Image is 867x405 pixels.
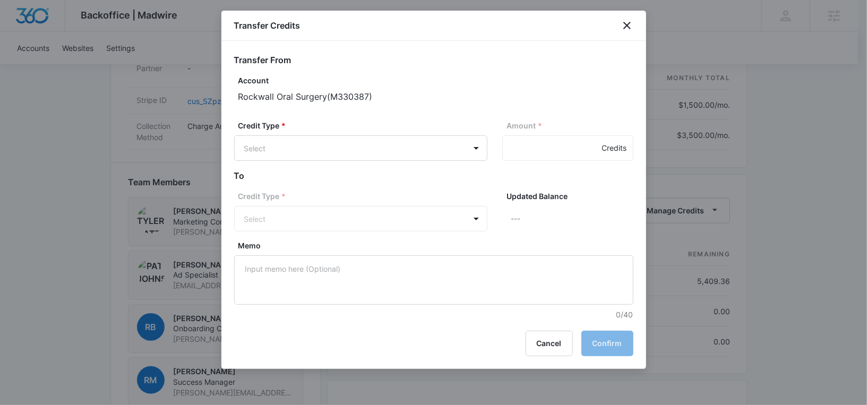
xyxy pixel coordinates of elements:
[234,19,301,32] h1: Transfer Credits
[238,75,633,86] p: Account
[602,135,627,161] div: Credits
[507,191,638,202] label: Updated Balance
[234,54,633,66] h2: Transfer From
[238,120,492,131] label: Credit Type
[621,19,633,32] button: close
[244,143,452,154] div: Select
[238,240,638,251] label: Memo
[238,191,492,202] label: Credit Type
[234,169,633,182] h2: To
[526,331,573,356] button: Cancel
[511,206,633,231] p: ---
[238,309,633,320] p: 0/40
[238,90,633,103] p: Rockwall Oral Surgery ( M330387 )
[507,120,638,131] label: Amount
